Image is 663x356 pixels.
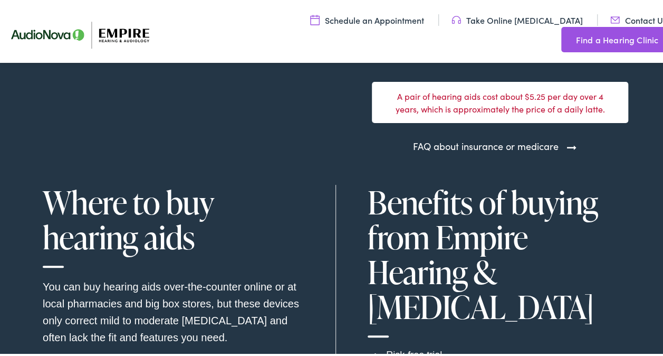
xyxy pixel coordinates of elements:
div: A pair of hearing aids cost about $5.25 per day over 4 years, which is approximately the price of... [372,80,628,121]
img: utility icon [610,12,620,24]
img: utility icon [310,12,320,24]
a: FAQ about insurance or medicare [413,137,559,151]
img: utility icon [561,31,571,44]
img: utility icon [451,12,461,24]
h1: Benefits of buying from Empire Hearing & [MEDICAL_DATA] [368,183,628,335]
h1: Where to buy hearing aids [43,183,304,266]
a: Take Online [MEDICAL_DATA] [451,12,583,24]
p: You can buy hearing aids over-the-counter online or at local pharmacies and big box stores, but t... [43,276,304,344]
a: Schedule an Appointment [310,12,424,24]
